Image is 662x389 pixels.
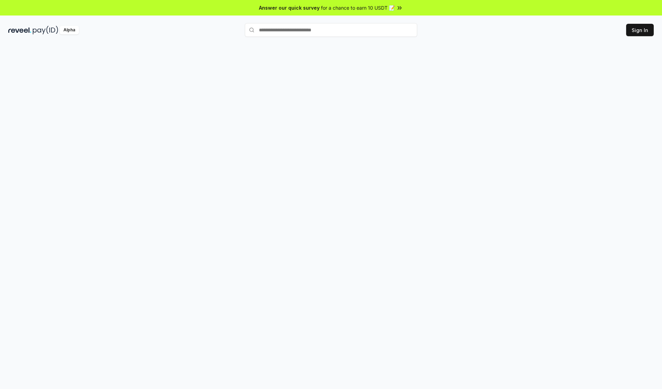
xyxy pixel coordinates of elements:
img: reveel_dark [8,26,31,34]
img: pay_id [33,26,58,34]
span: Answer our quick survey [259,4,320,11]
button: Sign In [626,24,654,36]
span: for a chance to earn 10 USDT 📝 [321,4,395,11]
div: Alpha [60,26,79,34]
